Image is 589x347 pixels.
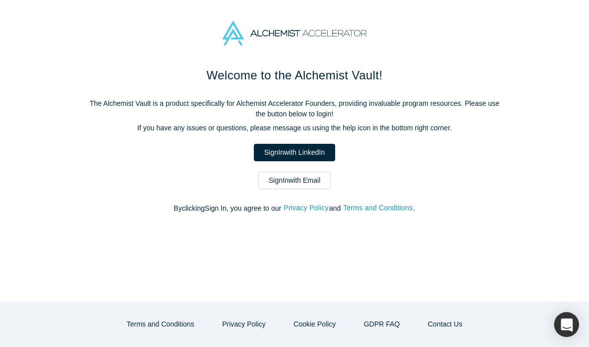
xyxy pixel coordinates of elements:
[85,123,504,133] p: If you have any issues or questions, please message us using the help icon in the bottom right co...
[211,316,276,333] button: Privacy Policy
[283,316,347,333] button: Cookie Policy
[254,144,335,161] a: SignInwith LinkedIn
[353,316,410,333] a: GDPR FAQ
[85,203,504,214] p: By clicking Sign In , you agree to our and .
[116,316,204,333] button: Terms and Conditions
[85,98,504,119] p: The Alchemist Vault is a product specifically for Alchemist Accelerator Founders, providing inval...
[222,21,366,45] img: Alchemist Accelerator Logo
[258,172,331,189] a: SignInwith Email
[417,316,473,333] a: Contact Us
[283,202,329,214] button: Privacy Policy
[343,202,413,214] button: Terms and Conditions
[85,66,504,84] h1: Welcome to the Alchemist Vault!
